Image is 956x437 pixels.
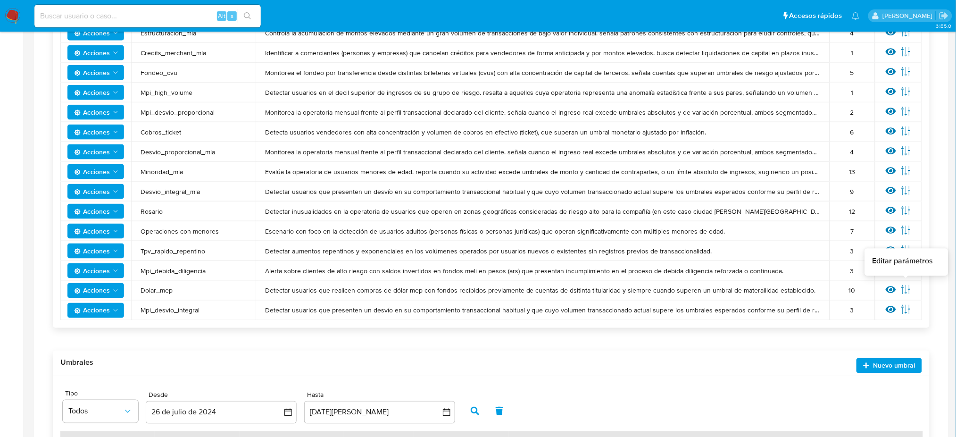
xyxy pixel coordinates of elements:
span: Editar parámetros [873,256,933,266]
span: s [231,11,233,20]
input: Buscar usuario o caso... [34,10,261,22]
a: Salir [939,11,949,21]
span: 3.155.0 [936,22,951,30]
p: manuel.flocco@mercadolibre.com [882,11,936,20]
span: Alt [218,11,225,20]
a: Notificaciones [852,12,860,20]
button: search-icon [238,9,257,23]
span: Accesos rápidos [790,11,842,21]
